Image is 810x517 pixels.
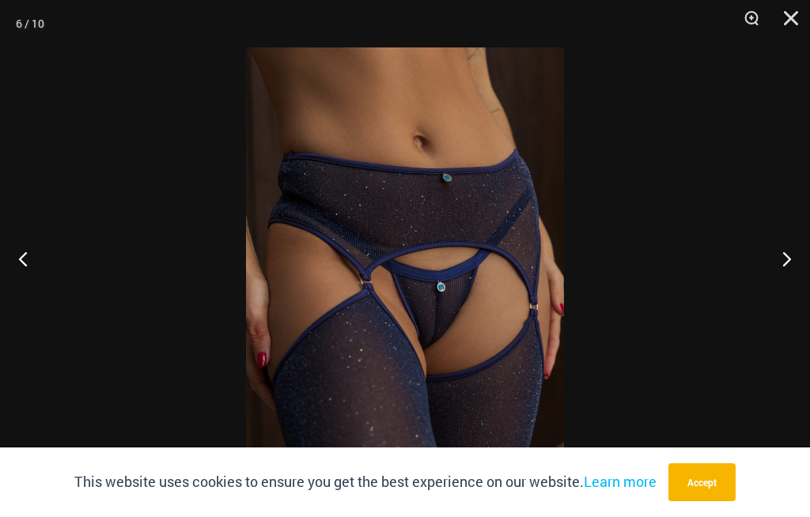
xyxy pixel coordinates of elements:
a: Learn more [584,472,657,491]
p: This website uses cookies to ensure you get the best experience on our website. [74,470,657,494]
button: Next [751,219,810,298]
button: Accept [668,463,736,501]
div: 6 / 10 [16,12,44,36]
